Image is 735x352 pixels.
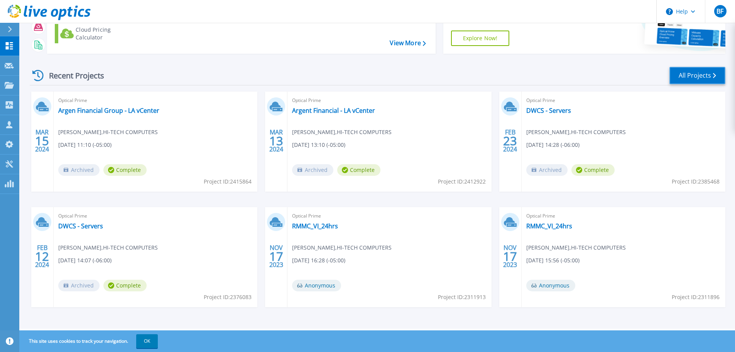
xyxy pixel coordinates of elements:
[526,280,575,291] span: Anonymous
[526,141,580,149] span: [DATE] 14:28 (-06:00)
[672,293,720,301] span: Project ID: 2311896
[58,222,103,230] a: DWCS - Servers
[58,243,158,252] span: [PERSON_NAME] , HI-TECH COMPUTERS
[526,243,626,252] span: [PERSON_NAME] , HI-TECH COMPUTERS
[526,96,721,105] span: Optical Prime
[526,128,626,136] span: [PERSON_NAME] , HI-TECH COMPUTERS
[269,127,284,155] div: MAR 2024
[451,31,510,46] a: Explore Now!
[292,243,392,252] span: [PERSON_NAME] , HI-TECH COMPUTERS
[292,280,341,291] span: Anonymous
[269,242,284,270] div: NOV 2023
[58,128,158,136] span: [PERSON_NAME] , HI-TECH COMPUTERS
[292,222,338,230] a: RMMC_VI_24hrs
[292,256,345,265] span: [DATE] 16:28 (-05:00)
[76,26,137,41] div: Cloud Pricing Calculator
[30,66,115,85] div: Recent Projects
[571,164,615,176] span: Complete
[269,253,283,260] span: 17
[438,293,486,301] span: Project ID: 2311913
[526,222,572,230] a: RMMC_VI_24hrs
[503,127,517,155] div: FEB 2024
[503,138,517,144] span: 23
[669,67,725,84] a: All Projects
[58,256,112,265] span: [DATE] 14:07 (-06:00)
[136,334,158,348] button: OK
[269,138,283,144] span: 13
[58,280,100,291] span: Archived
[35,138,49,144] span: 15
[503,242,517,270] div: NOV 2023
[35,242,49,270] div: FEB 2024
[204,177,252,186] span: Project ID: 2415864
[292,128,392,136] span: [PERSON_NAME] , HI-TECH COMPUTERS
[58,141,112,149] span: [DATE] 11:10 (-05:00)
[438,177,486,186] span: Project ID: 2412922
[526,107,571,114] a: DWCS - Servers
[292,212,487,220] span: Optical Prime
[103,280,147,291] span: Complete
[716,8,723,14] span: BF
[58,164,100,176] span: Archived
[526,212,721,220] span: Optical Prime
[672,177,720,186] span: Project ID: 2385468
[55,24,141,43] a: Cloud Pricing Calculator
[204,293,252,301] span: Project ID: 2376083
[292,107,375,114] a: Argent Financial - LA vCenter
[390,39,426,47] a: View More
[21,334,158,348] span: This site uses cookies to track your navigation.
[292,164,333,176] span: Archived
[337,164,380,176] span: Complete
[503,253,517,260] span: 17
[58,96,253,105] span: Optical Prime
[292,141,345,149] span: [DATE] 13:10 (-05:00)
[103,164,147,176] span: Complete
[35,253,49,260] span: 12
[526,164,568,176] span: Archived
[35,127,49,155] div: MAR 2024
[292,96,487,105] span: Optical Prime
[58,107,159,114] a: Argen Financial Group - LA vCenter
[58,212,253,220] span: Optical Prime
[526,256,580,265] span: [DATE] 15:56 (-05:00)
